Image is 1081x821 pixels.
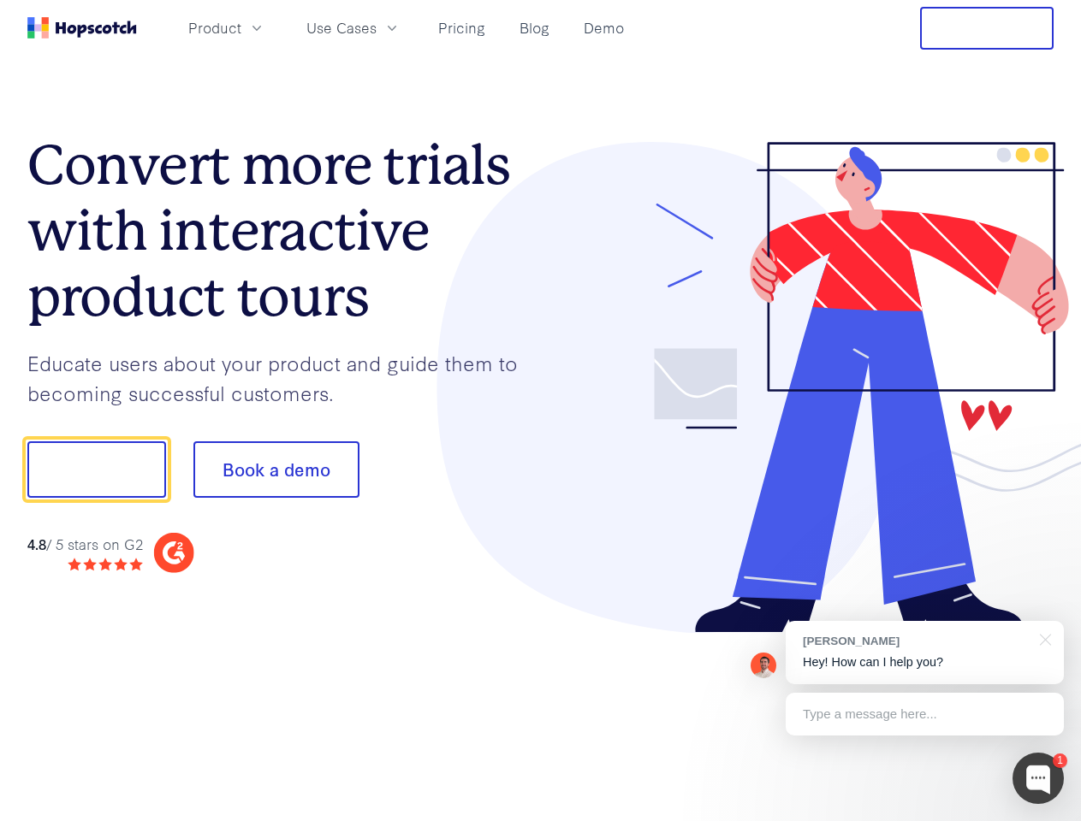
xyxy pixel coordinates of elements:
button: Use Cases [296,14,411,42]
p: Hey! How can I help you? [803,653,1047,671]
strong: 4.8 [27,534,46,553]
button: Product [178,14,276,42]
a: Pricing [431,14,492,42]
button: Book a demo [193,441,359,498]
div: Type a message here... [786,693,1064,735]
button: Show me! [27,441,166,498]
img: Mark Spera [751,653,776,678]
a: Blog [513,14,556,42]
div: 1 [1053,753,1067,768]
div: [PERSON_NAME] [803,633,1030,649]
a: Demo [577,14,631,42]
h1: Convert more trials with interactive product tours [27,133,541,329]
a: Home [27,17,137,38]
span: Use Cases [306,17,377,38]
div: / 5 stars on G2 [27,534,143,555]
p: Educate users about your product and guide them to becoming successful customers. [27,348,541,407]
button: Free Trial [920,7,1054,50]
span: Product [188,17,241,38]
